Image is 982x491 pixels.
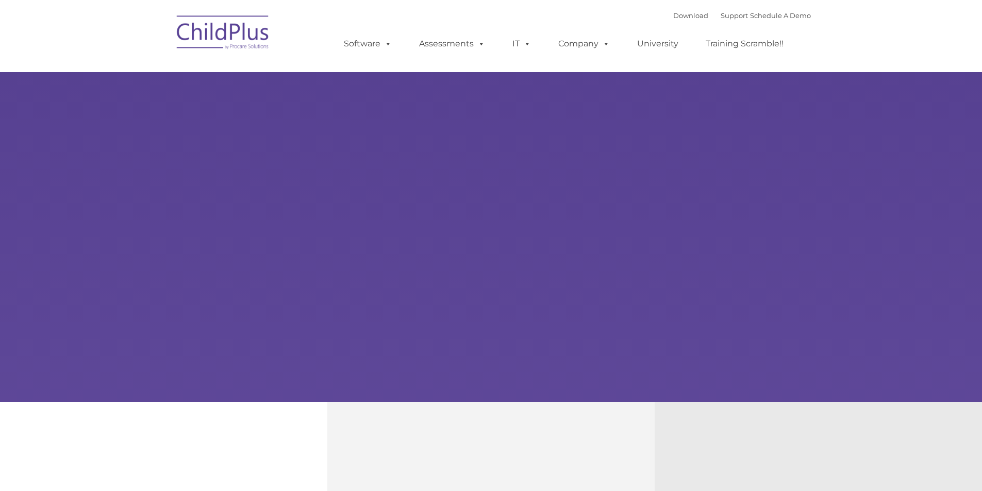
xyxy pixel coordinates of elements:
[409,33,495,54] a: Assessments
[548,33,620,54] a: Company
[172,8,275,60] img: ChildPlus by Procare Solutions
[750,11,811,20] a: Schedule A Demo
[673,11,811,20] font: |
[627,33,689,54] a: University
[721,11,748,20] a: Support
[695,33,794,54] a: Training Scramble!!
[334,33,402,54] a: Software
[673,11,708,20] a: Download
[502,33,541,54] a: IT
